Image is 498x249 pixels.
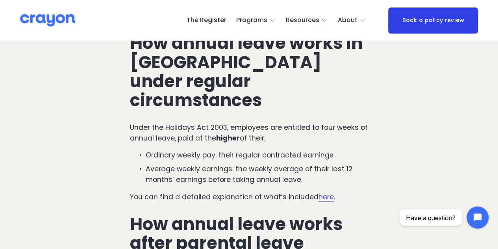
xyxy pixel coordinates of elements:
[388,7,478,34] a: Book a policy review
[186,14,226,27] a: The Register
[236,15,267,26] span: Programs
[286,14,328,27] a: folder dropdown
[146,164,368,185] p: Average weekly earnings: the weekly average of their last 12 months’ earnings before taking annua...
[318,192,334,202] a: here
[130,192,368,202] p: You can find a detailed explanation of what’s included .
[338,14,366,27] a: folder dropdown
[146,150,368,160] p: Ordinary weekly pay: their regular contracted earnings.
[286,15,319,26] span: Resources
[130,122,368,143] p: Under the Holidays Act 2003, employees are entitled to four weeks of annual leave, paid at the of...
[236,14,276,27] a: folder dropdown
[338,15,357,26] span: About
[216,133,240,143] strong: higher
[130,34,368,110] h2: How annual leave works in [GEOGRAPHIC_DATA] under regular circumstances
[20,13,75,27] img: Crayon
